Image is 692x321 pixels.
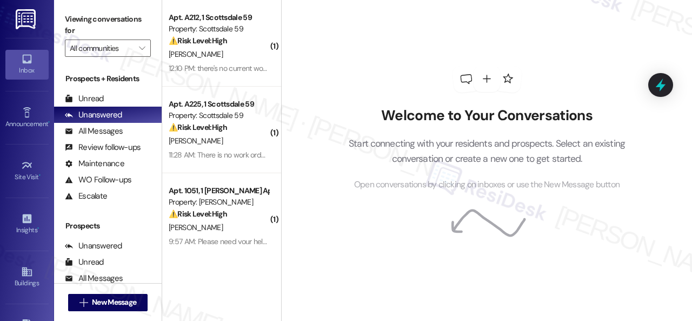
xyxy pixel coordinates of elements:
[332,136,642,167] p: Start connecting with your residents and prospects. Select an existing conversation or create a n...
[169,122,227,132] strong: ⚠️ Risk Level: High
[16,9,38,29] img: ResiDesk Logo
[54,220,162,232] div: Prospects
[169,49,223,59] span: [PERSON_NAME]
[39,172,41,179] span: •
[65,11,151,40] label: Viewing conversations for
[169,110,269,121] div: Property: Scottsdale 59
[65,126,123,137] div: All Messages
[65,142,141,153] div: Review follow-ups
[354,178,620,192] span: Open conversations by clicking on inboxes or use the New Message button
[92,297,136,308] span: New Message
[169,209,227,219] strong: ⚠️ Risk Level: High
[68,294,148,311] button: New Message
[65,240,122,252] div: Unanswered
[65,93,104,104] div: Unread
[65,191,107,202] div: Escalate
[169,222,223,232] span: [PERSON_NAME]
[5,50,49,79] a: Inbox
[65,174,131,186] div: WO Follow-ups
[37,225,39,232] span: •
[169,185,269,196] div: Apt. 1051, 1 [PERSON_NAME] Apts LLC
[79,298,88,307] i: 
[65,109,122,121] div: Unanswered
[332,107,642,125] h2: Welcome to Your Conversations
[54,73,162,84] div: Prospects + Residents
[65,257,104,268] div: Unread
[169,99,269,110] div: Apt. A225, 1 Scottsdale 59
[139,44,145,53] i: 
[5,209,49,239] a: Insights •
[169,196,269,208] div: Property: [PERSON_NAME]
[5,156,49,186] a: Site Visit •
[169,136,223,146] span: [PERSON_NAME]
[169,63,373,73] div: 12:10 PM: there's no current work order, yes you can enter, no pets
[169,12,269,23] div: Apt. A212, 1 Scottsdale 59
[65,273,123,284] div: All Messages
[169,36,227,45] strong: ⚠️ Risk Level: High
[5,263,49,292] a: Buildings
[169,237,444,246] div: 9:57 AM: Please need your help Thankyou i was parked by the dumpster near building 9
[48,119,50,126] span: •
[70,40,134,57] input: All communities
[65,158,124,169] div: Maintenance
[169,23,269,35] div: Property: Scottsdale 59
